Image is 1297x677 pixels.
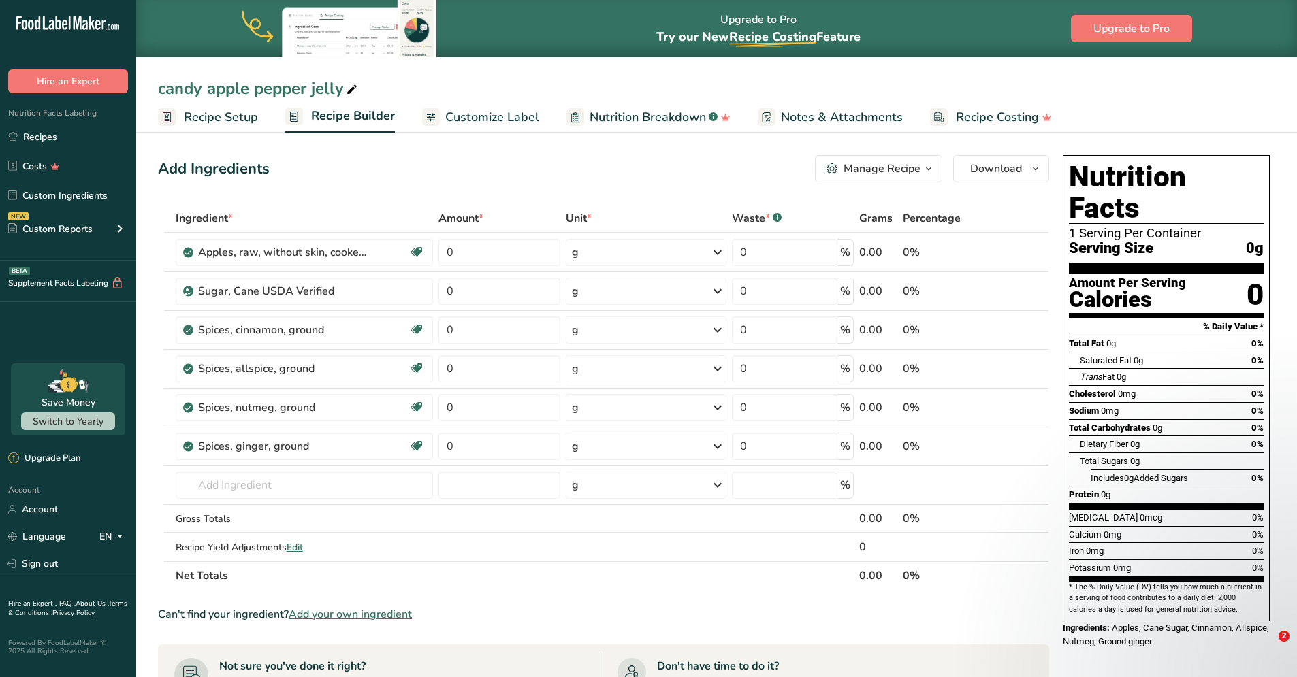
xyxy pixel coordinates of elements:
span: Saturated Fat [1080,355,1132,365]
span: Add your own ingredient [289,606,412,623]
div: g [572,361,579,377]
a: About Us . [76,599,108,608]
span: Try our New Feature [656,29,861,45]
button: Manage Recipe [815,155,942,182]
div: Spices, ginger, ground [198,438,368,455]
span: 0mg [1101,406,1119,416]
div: Amount Per Serving [1069,277,1186,290]
span: Total Carbohydrates [1069,423,1151,433]
span: Recipe Costing [956,108,1039,127]
div: 0.00 [859,438,898,455]
div: g [572,283,579,299]
div: BETA [9,267,30,275]
a: Notes & Attachments [758,102,903,133]
div: 0% [903,283,984,299]
div: 0.00 [859,399,898,416]
a: FAQ . [59,599,76,608]
button: Switch to Yearly [21,412,115,430]
div: 0.00 [859,244,898,261]
div: 0.00 [859,361,898,377]
span: 0mg [1118,389,1136,399]
a: Recipe Costing [930,102,1052,133]
div: g [572,322,579,338]
div: Add Ingredients [158,158,270,180]
div: Sugar, Cane USDA Verified [198,283,368,299]
span: 0g [1134,355,1143,365]
i: Trans [1080,371,1102,382]
button: Upgrade to Pro [1071,15,1192,42]
div: Upgrade to Pro [656,1,861,57]
span: Apples, Cane Sugar, Cinnamon, Allspice, Nutmeg, Ground ginger [1063,623,1269,646]
a: Hire an Expert . [8,599,57,608]
button: Download [953,155,1049,182]
div: Custom Reports [8,222,93,236]
div: Save Money [42,395,95,410]
span: Serving Size [1069,240,1153,257]
span: 0g [1117,371,1126,382]
div: g [572,399,579,416]
span: 2 [1279,631,1290,642]
div: 0% [903,361,984,377]
span: Ingredient [176,210,233,227]
span: Unit [566,210,592,227]
div: 0.00 [859,510,898,527]
div: 1 Serving Per Container [1069,227,1264,240]
span: 0g [1153,423,1162,433]
span: Customize Label [445,108,539,127]
a: Nutrition Breakdown [566,102,731,133]
div: g [572,244,579,261]
span: Cholesterol [1069,389,1116,399]
span: 0% [1251,389,1264,399]
span: 0g [1246,240,1264,257]
span: Percentage [903,210,961,227]
div: 0.00 [859,283,898,299]
iframe: Intercom live chat [1251,631,1283,663]
a: Customize Label [422,102,539,133]
span: Dietary Fiber [1080,439,1128,449]
span: Recipe Costing [729,29,816,45]
div: 0 [859,539,898,555]
span: Recipe Builder [311,107,395,125]
div: 0% [903,510,984,527]
a: Terms & Conditions . [8,599,127,618]
span: Edit [287,541,303,554]
input: Add Ingredient [176,472,434,499]
div: Spices, allspice, ground [198,361,368,377]
div: g [572,477,579,493]
span: Amount [438,210,483,227]
div: Apples, raw, without skin, cooked, boiled [198,244,368,261]
a: Privacy Policy [52,608,95,618]
span: Fat [1080,371,1115,382]
div: candy apple pepper jelly [158,76,360,101]
div: 0 [1247,277,1264,313]
a: Recipe Builder [285,101,395,133]
span: Nutrition Breakdown [590,108,706,127]
div: g [572,438,579,455]
div: 0% [903,322,984,338]
button: Hire an Expert [8,69,128,93]
th: Net Totals [173,561,856,589]
span: Grams [859,210,893,227]
div: 0% [903,399,984,416]
div: 0% [903,438,984,455]
div: EN [99,529,128,545]
div: Calories [1069,290,1186,310]
span: Notes & Attachments [781,108,903,127]
span: Recipe Setup [184,108,258,127]
div: Can't find your ingredient? [158,606,1049,623]
div: Spices, cinnamon, ground [198,322,368,338]
span: Total Fat [1069,338,1104,348]
a: Recipe Setup [158,102,258,133]
h1: Nutrition Facts [1069,161,1264,224]
div: Gross Totals [176,512,434,526]
span: 0g [1130,439,1140,449]
div: Powered By FoodLabelMaker © 2025 All Rights Reserved [8,639,128,655]
div: Recipe Yield Adjustments [176,540,434,555]
a: Language [8,525,66,548]
span: 0% [1251,338,1264,348]
span: Sodium [1069,406,1099,416]
div: Spices, nutmeg, ground [198,399,368,416]
span: 0% [1251,355,1264,365]
span: Download [970,161,1022,177]
section: % Daily Value * [1069,318,1264,335]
